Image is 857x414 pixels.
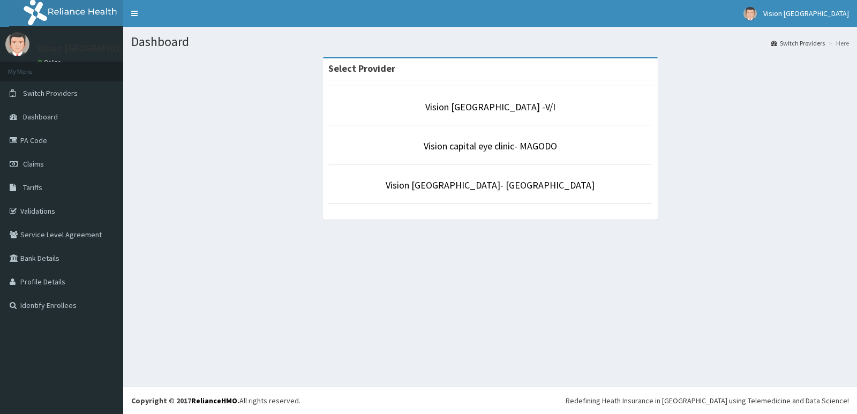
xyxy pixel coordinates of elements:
footer: All rights reserved. [123,387,857,414]
img: User Image [743,7,757,20]
p: Vision [GEOGRAPHIC_DATA] [37,43,153,53]
a: Vision [GEOGRAPHIC_DATA] -V/I [425,101,555,113]
span: Dashboard [23,112,58,122]
li: Here [826,39,849,48]
strong: Copyright © 2017 . [131,396,239,405]
a: RelianceHMO [191,396,237,405]
span: Tariffs [23,183,42,192]
span: Claims [23,159,44,169]
span: Switch Providers [23,88,78,98]
span: Vision [GEOGRAPHIC_DATA] [763,9,849,18]
a: Vision [GEOGRAPHIC_DATA]- [GEOGRAPHIC_DATA] [386,179,595,191]
a: Switch Providers [771,39,825,48]
div: Redefining Heath Insurance in [GEOGRAPHIC_DATA] using Telemedicine and Data Science! [566,395,849,406]
h1: Dashboard [131,35,849,49]
img: User Image [5,32,29,56]
a: Online [37,58,63,66]
a: Vision capital eye clinic- MAGODO [424,140,557,152]
strong: Select Provider [328,62,395,74]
